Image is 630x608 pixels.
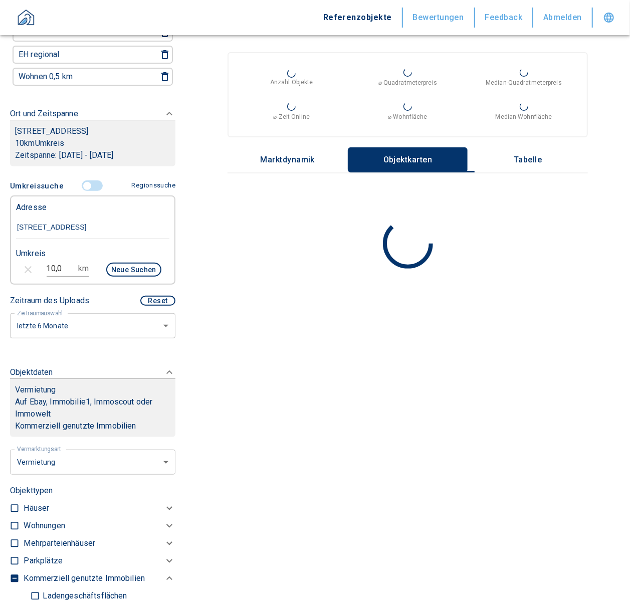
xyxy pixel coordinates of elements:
img: ProperBird Logo and Home Button [14,6,39,31]
p: ⌀-Zeit Online [274,112,310,121]
div: Ort und Zeitspanne[STREET_ADDRESS]10kmUmkreisZeitspanne: [DATE] - [DATE] [10,98,175,176]
p: Kommerziell genutzte Immobilien [15,420,170,432]
p: Wohnen 0,5 km [19,73,73,81]
p: km [78,263,89,275]
p: Parkplätze [24,555,63,567]
p: Wohnungen [24,520,65,532]
p: Median-Wohnfläche [496,112,552,121]
button: Reset [140,296,175,306]
div: Wohnungen [24,517,175,535]
button: ProperBird Logo and Home Button [10,6,42,35]
p: Auf Ebay, Immobilie1, Immoscout oder Immowelt [15,396,170,420]
p: Median-Quadratmeterpreis [486,78,562,87]
p: [STREET_ADDRESS] [15,125,170,137]
div: ObjektdatenVermietungAuf Ebay, Immobilie1, Immoscout oder ImmoweltKommerziell genutzte Immobilien [10,356,175,447]
p: Zeitraum des Uploads [10,295,89,307]
p: Anzahl Objekte [270,78,313,87]
p: Marktdynamik [261,155,315,164]
div: Häuser [24,500,175,517]
button: EH regional [15,48,145,62]
div: wrapped label tabs example [228,147,588,172]
p: Umkreis [16,248,46,260]
p: ⌀-Wohnfläche [388,112,427,121]
div: Kommerziell genutzte Immobilien [24,570,175,587]
div: Mehrparteienhäuser [24,535,175,552]
p: Häuser [24,502,49,514]
p: Büro [19,29,35,37]
button: Neue Suchen [106,263,161,277]
button: Bewertungen [403,8,475,28]
p: Objektkarten [383,155,433,164]
button: Abmelden [533,8,593,28]
button: Umkreissuche [10,176,68,195]
p: Tabelle [503,155,553,164]
p: Ladengeschäftsflächen [40,592,127,600]
p: Objektdaten [10,366,53,378]
div: Parkplätze [24,552,175,570]
button: Wohnen 0,5 km [15,70,145,84]
p: Zeitspanne: [DATE] - [DATE] [15,149,170,161]
p: Mehrparteienhäuser [24,537,95,549]
p: Objekttypen [10,485,175,497]
p: Adresse [16,201,47,214]
p: Kommerziell genutzte Immobilien [24,572,145,584]
button: Referenzobjekte [313,8,403,28]
p: Vermietung [15,384,56,396]
div: letzte 6 Monate [10,449,175,475]
p: Ort und Zeitspanne [10,108,78,120]
button: Feedback [475,8,534,28]
p: ⌀-Quadratmeterpreis [378,78,437,87]
div: letzte 6 Monate [10,312,175,339]
p: 10 km Umkreis [15,137,170,149]
p: EH regional [19,51,60,59]
input: Adresse ändern [16,216,169,239]
button: Regionssuche [128,177,175,194]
